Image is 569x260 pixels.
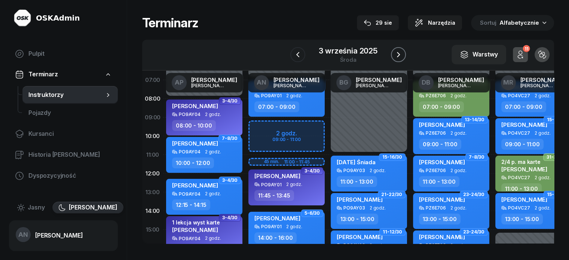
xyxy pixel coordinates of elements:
[408,15,462,30] button: Narzędzia
[337,214,378,224] div: 13:00 - 15:00
[469,156,484,158] span: 7-8/30
[179,112,201,117] div: PO9AY04
[286,182,302,187] span: 2 godz.
[501,196,547,203] span: [PERSON_NAME]
[452,45,506,64] button: Warstwy
[450,93,466,98] span: 2 godz.
[142,71,163,89] div: 07:00
[172,219,220,226] div: 1 lekcja wyst karte
[426,93,446,98] div: PZ6E706
[28,203,45,212] span: Jasny
[179,236,201,241] div: PO9AY04
[438,83,474,88] div: [PERSON_NAME]
[480,18,498,28] span: Sortuj
[9,45,118,63] a: Pulpit
[222,217,238,218] span: 3-4/30
[501,139,544,150] div: 09:00 - 11:00
[501,159,547,165] div: 2/4 p. ma karte
[460,50,498,59] div: Warstwy
[28,108,112,118] span: Pojazdy
[254,190,294,201] div: 11:45 - 13:45
[254,215,300,222] span: [PERSON_NAME]
[142,127,163,146] div: 10:00
[22,104,118,122] a: Pojazdy
[286,224,302,229] span: 2 godz.
[205,112,221,117] span: 2 godz.
[9,66,118,83] a: Terminarz
[426,131,446,135] div: PZ6E706
[36,13,80,23] div: OSKAdmin
[520,83,556,88] div: [PERSON_NAME]
[508,175,530,180] div: PO4VC27
[535,175,551,180] span: 2 godz.
[501,214,543,224] div: 13:00 - 15:00
[419,121,465,128] span: [PERSON_NAME]
[205,191,221,196] span: 2 godz.
[52,202,123,214] button: [PERSON_NAME]
[419,233,465,241] span: [PERSON_NAME]
[337,233,383,241] span: [PERSON_NAME]
[142,108,163,127] div: 09:00
[142,220,163,239] div: 15:00
[142,239,163,258] div: 16:00
[523,45,530,52] div: 11
[305,170,320,172] span: 3-4/30
[337,196,383,203] span: [PERSON_NAME]
[535,131,551,136] span: 2 godz.
[337,176,377,187] div: 11:00 - 13:00
[343,168,365,173] div: PO9AY03
[254,232,297,243] div: 14:00 - 16:00
[9,167,118,185] a: Dyspozycyjność
[22,86,118,104] a: Instruktorzy
[172,140,218,147] span: [PERSON_NAME]
[11,202,51,214] button: Jasny
[273,77,319,83] div: [PERSON_NAME]
[142,183,163,202] div: 13:00
[172,182,218,189] span: [PERSON_NAME]
[343,243,365,248] div: PO9AY03
[499,19,539,26] span: Alfabetycznie
[142,16,198,30] h1: Terminarz
[419,214,461,224] div: 13:00 - 15:00
[261,182,282,187] div: PO9AY01
[382,156,402,158] span: 15-16/30
[419,196,465,203] span: [PERSON_NAME]
[426,205,446,210] div: PZ6E706
[428,18,455,27] span: Narzędzia
[28,49,112,59] span: Pulpit
[450,168,466,173] span: 2 godz.
[438,77,484,83] div: [PERSON_NAME]
[450,243,466,248] span: 2 godz.
[547,156,567,158] span: 31-32/30
[142,202,163,220] div: 14:00
[28,90,104,100] span: Instruktorzy
[254,172,300,180] span: [PERSON_NAME]
[142,164,163,183] div: 12:00
[254,101,299,112] div: 07:00 - 09:00
[471,15,554,31] button: Sortuj Alfabetycznie
[465,119,484,120] span: 13-14/30
[172,103,218,110] span: [PERSON_NAME]
[142,89,163,108] div: 08:00
[339,79,348,86] span: BG
[261,224,282,229] div: PO9AY01
[286,93,302,98] span: 2 godz.
[305,212,320,214] span: 5-6/30
[175,79,184,86] span: AP
[501,121,547,128] span: [PERSON_NAME]
[413,73,490,92] a: DB[PERSON_NAME][PERSON_NAME]
[273,83,309,88] div: [PERSON_NAME]
[426,243,446,248] div: PZ6E706
[381,194,402,195] span: 21-22/30
[319,57,377,62] div: środa
[319,47,377,55] div: 3 września 2025
[205,236,221,241] span: 2 godz.
[261,93,282,98] div: PO9AY01
[508,93,530,98] div: PO4VC27
[426,168,446,173] div: PZ6E706
[179,149,201,154] div: PO9AY04
[357,15,399,30] button: 29 sie
[337,159,376,166] span: [DATE] Śniada
[35,232,83,238] div: [PERSON_NAME]
[9,125,118,143] a: Kursanci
